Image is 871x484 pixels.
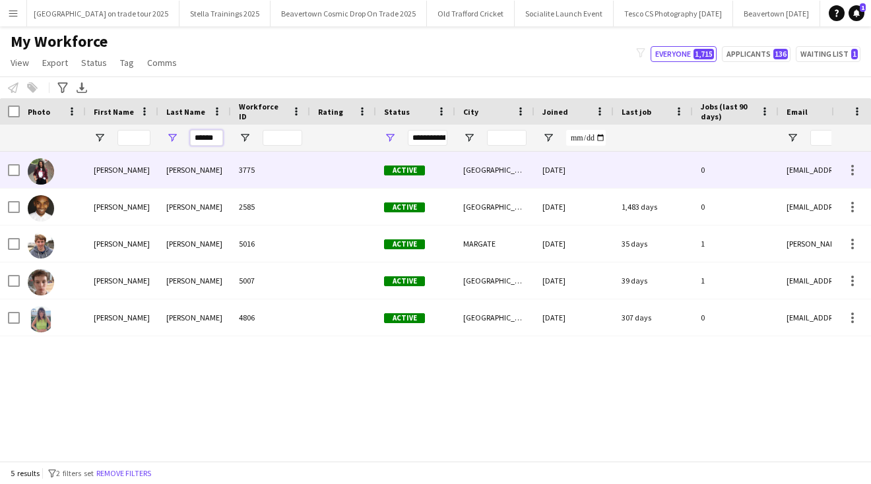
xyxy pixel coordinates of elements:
img: Joe Harvey [28,269,54,295]
input: Workforce ID Filter Input [263,130,302,146]
div: [GEOGRAPHIC_DATA] [455,262,534,299]
button: Applicants136 [722,46,790,62]
span: 1,715 [694,49,714,59]
div: 2585 [231,189,310,225]
button: Waiting list1 [796,46,860,62]
span: Jobs (last 90 days) [701,102,755,121]
div: 0 [693,189,779,225]
div: [DATE] [534,226,614,262]
button: Remove filters [94,466,154,481]
input: Last Name Filter Input [190,130,223,146]
a: Tag [115,54,139,71]
span: Email [787,107,808,117]
app-action-btn: Advanced filters [55,80,71,96]
span: View [11,57,29,69]
div: 1,483 days [614,189,693,225]
button: Beavertown [DATE] [733,1,820,26]
div: [PERSON_NAME] [86,189,158,225]
button: Socialite Launch Event [515,1,614,26]
div: [PERSON_NAME] [86,226,158,262]
span: Status [81,57,107,69]
div: [PERSON_NAME] [158,299,231,336]
span: City [463,107,478,117]
button: Stella Trainings 2025 [179,1,271,26]
div: 39 days [614,262,693,299]
span: 1 [851,49,858,59]
div: [DATE] [534,152,614,188]
div: MARGATE [455,226,534,262]
input: City Filter Input [487,130,527,146]
button: Open Filter Menu [787,132,798,144]
span: Rating [318,107,343,117]
a: Status [76,54,112,71]
button: Beavertown Cosmic Drop On Trade 2025 [271,1,427,26]
input: First Name Filter Input [117,130,150,146]
div: [DATE] [534,189,614,225]
div: [PERSON_NAME] [86,299,158,336]
button: Tesco CS Photography [DATE] [614,1,733,26]
div: 4806 [231,299,310,336]
div: 307 days [614,299,693,336]
span: Tag [120,57,134,69]
span: Comms [147,57,177,69]
span: Export [42,57,68,69]
button: Old Trafford Cricket [427,1,515,26]
span: First Name [94,107,134,117]
span: Active [384,276,425,286]
span: 1 [860,3,866,12]
div: [PERSON_NAME] [158,262,231,299]
input: Joined Filter Input [566,130,606,146]
div: [DATE] [534,262,614,299]
span: Last Name [166,107,205,117]
div: [GEOGRAPHIC_DATA] [455,299,534,336]
button: Everyone1,715 [651,46,717,62]
span: My Workforce [11,32,108,51]
span: Active [384,313,425,323]
button: Open Filter Menu [542,132,554,144]
div: 1 [693,226,779,262]
span: Workforce ID [239,102,286,121]
span: Photo [28,107,50,117]
div: [GEOGRAPHIC_DATA] [455,152,534,188]
span: 136 [773,49,788,59]
img: Amy Harvey [28,158,54,185]
div: [PERSON_NAME] [158,152,231,188]
button: Open Filter Menu [239,132,251,144]
div: 3775 [231,152,310,188]
div: [PERSON_NAME] [86,262,158,299]
div: 5016 [231,226,310,262]
button: Open Filter Menu [94,132,106,144]
a: 1 [849,5,864,21]
span: Active [384,239,425,249]
div: 1 [693,262,779,299]
div: 0 [693,299,779,336]
img: Maria Harvey [28,306,54,332]
span: Last job [622,107,651,117]
div: [GEOGRAPHIC_DATA] [455,189,534,225]
a: Export [37,54,73,71]
button: Open Filter Menu [463,132,475,144]
button: Open Filter Menu [384,132,396,144]
div: [PERSON_NAME] [158,226,231,262]
div: 5007 [231,262,310,299]
div: [PERSON_NAME] [86,152,158,188]
app-action-btn: Export XLSX [74,80,90,96]
button: Open Filter Menu [166,132,178,144]
div: 35 days [614,226,693,262]
span: Active [384,166,425,175]
img: Andre Harvey [28,195,54,222]
span: Active [384,202,425,212]
span: 2 filters set [56,468,94,478]
div: [PERSON_NAME] [158,189,231,225]
div: 0 [693,152,779,188]
span: Joined [542,107,568,117]
a: Comms [142,54,182,71]
button: [GEOGRAPHIC_DATA] on trade tour 2025 [23,1,179,26]
a: View [5,54,34,71]
span: Status [384,107,410,117]
div: [DATE] [534,299,614,336]
img: James Harvey [28,232,54,258]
